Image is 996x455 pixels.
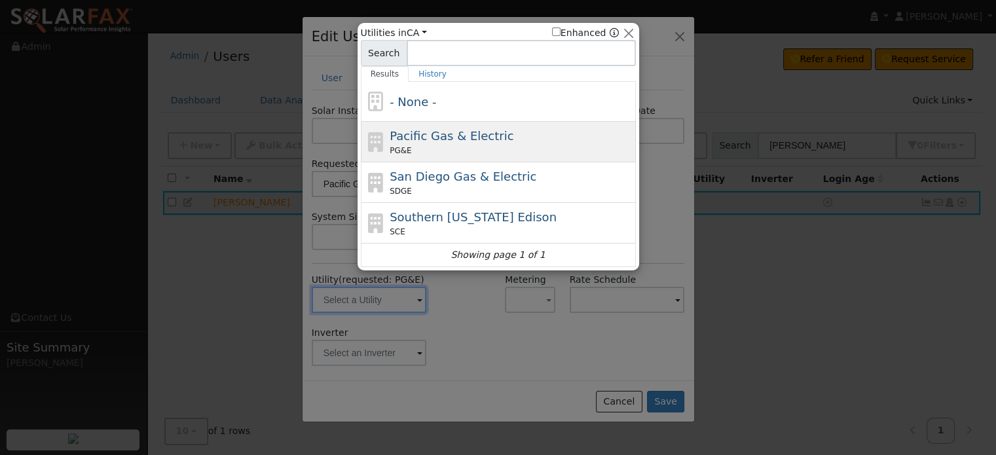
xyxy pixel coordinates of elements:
[451,248,545,262] i: Showing page 1 of 1
[390,95,436,109] span: - None -
[390,226,405,238] span: SCE
[390,210,557,224] span: Southern [US_STATE] Edison
[390,170,536,183] span: San Diego Gas & Electric
[390,145,411,156] span: PG&E
[361,66,409,82] a: Results
[390,129,513,143] span: Pacific Gas & Electric
[361,40,407,66] span: Search
[390,185,412,197] span: SDGE
[409,66,456,82] a: History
